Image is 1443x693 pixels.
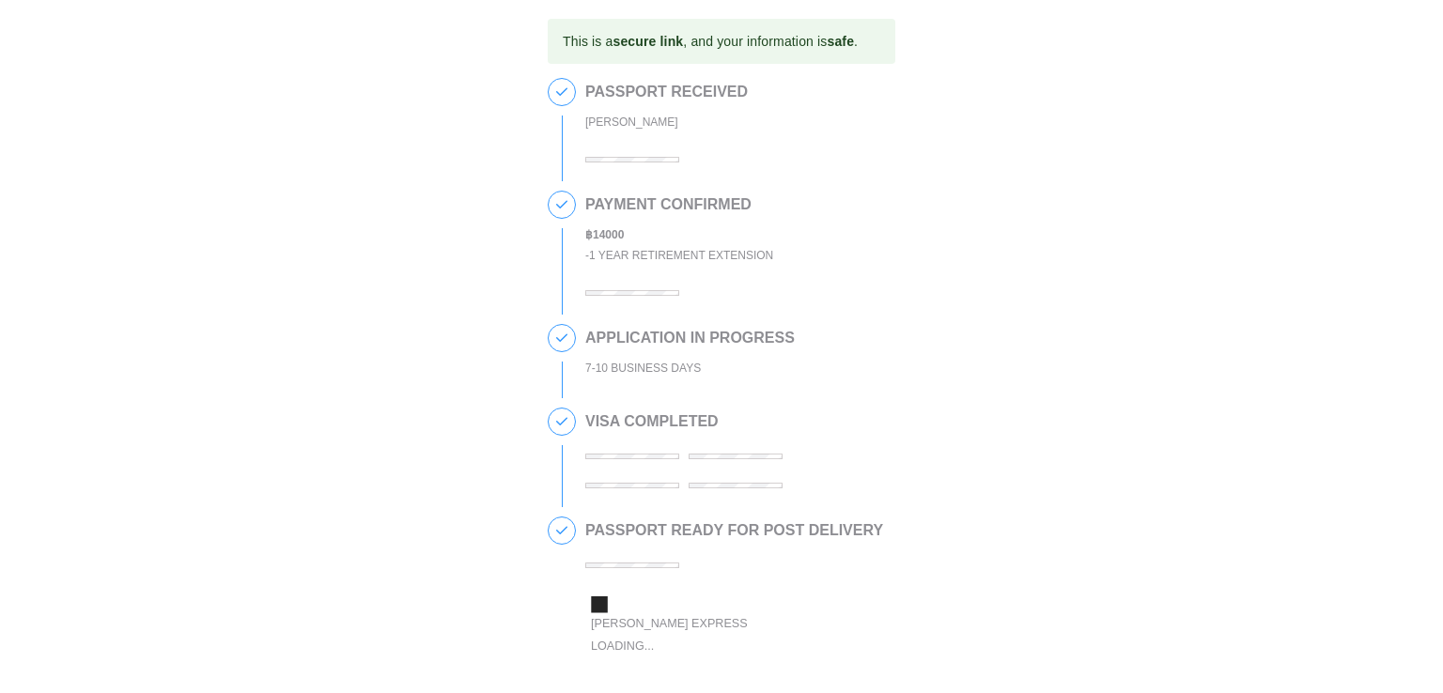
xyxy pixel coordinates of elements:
div: This is a , and your information is . [563,24,858,58]
h2: APPLICATION IN PROGRESS [585,330,795,346]
span: 3 [549,325,575,351]
h2: PASSPORT READY FOR POST DELIVERY [585,522,883,539]
b: ฿ 14000 [585,228,624,241]
b: safe [827,34,854,49]
span: 2 [549,192,575,218]
h2: VISA COMPLETED [585,413,886,430]
div: [PERSON_NAME] [585,112,748,133]
h2: PASSPORT RECEIVED [585,84,748,100]
div: - 1 Year Retirement Extension [585,245,773,267]
span: 5 [549,517,575,544]
span: 1 [549,79,575,105]
div: 7-10 BUSINESS DAYS [585,358,795,379]
span: 4 [549,408,575,435]
b: secure link [613,34,683,49]
div: [PERSON_NAME] Express Loading... [591,613,788,657]
h2: PAYMENT CONFIRMED [585,196,773,213]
